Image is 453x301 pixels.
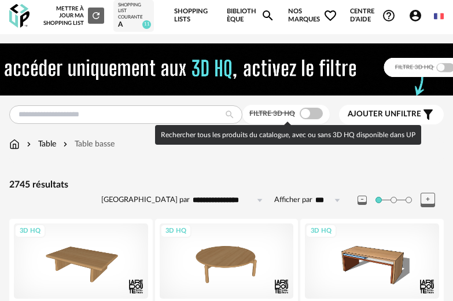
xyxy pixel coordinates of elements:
[408,9,428,23] span: Account Circle icon
[24,138,34,150] img: svg+xml;base64,PHN2ZyB3aWR0aD0iMTYiIGhlaWdodD0iMTYiIHZpZXdCb3g9IjAgMCAxNiAxNiIgZmlsbD0ibm9uZSIgeG...
[348,110,396,118] span: Ajouter un
[9,4,30,28] img: OXP
[348,109,421,119] span: filtre
[421,108,435,122] span: Filter icon
[249,110,295,117] span: Filtre 3D HQ
[350,8,396,24] span: Centre d'aideHelp Circle Outline icon
[261,9,275,23] span: Magnify icon
[9,138,20,150] img: svg+xml;base64,PHN2ZyB3aWR0aD0iMTYiIGhlaWdodD0iMTciIHZpZXdCb3g9IjAgMCAxNiAxNyIgZmlsbD0ibm9uZSIgeG...
[434,12,444,21] img: fr
[382,9,396,23] span: Help Circle Outline icon
[24,138,56,150] div: Table
[142,20,151,29] span: 11
[118,2,149,30] a: Shopping List courante A 11
[323,9,337,23] span: Heart Outline icon
[43,5,104,27] div: Mettre à jour ma Shopping List
[9,179,444,191] div: 2745 résultats
[274,195,312,205] label: Afficher par
[155,125,421,145] div: Rechercher tous les produits du catalogue, avec ou sans 3D HQ disponible dans UP
[118,2,149,20] div: Shopping List courante
[339,105,444,124] button: Ajouter unfiltre Filter icon
[101,195,190,205] label: [GEOGRAPHIC_DATA] par
[160,224,191,238] div: 3D HQ
[408,9,422,23] span: Account Circle icon
[305,224,337,238] div: 3D HQ
[118,20,149,30] div: A
[91,13,101,19] span: Refresh icon
[14,224,46,238] div: 3D HQ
